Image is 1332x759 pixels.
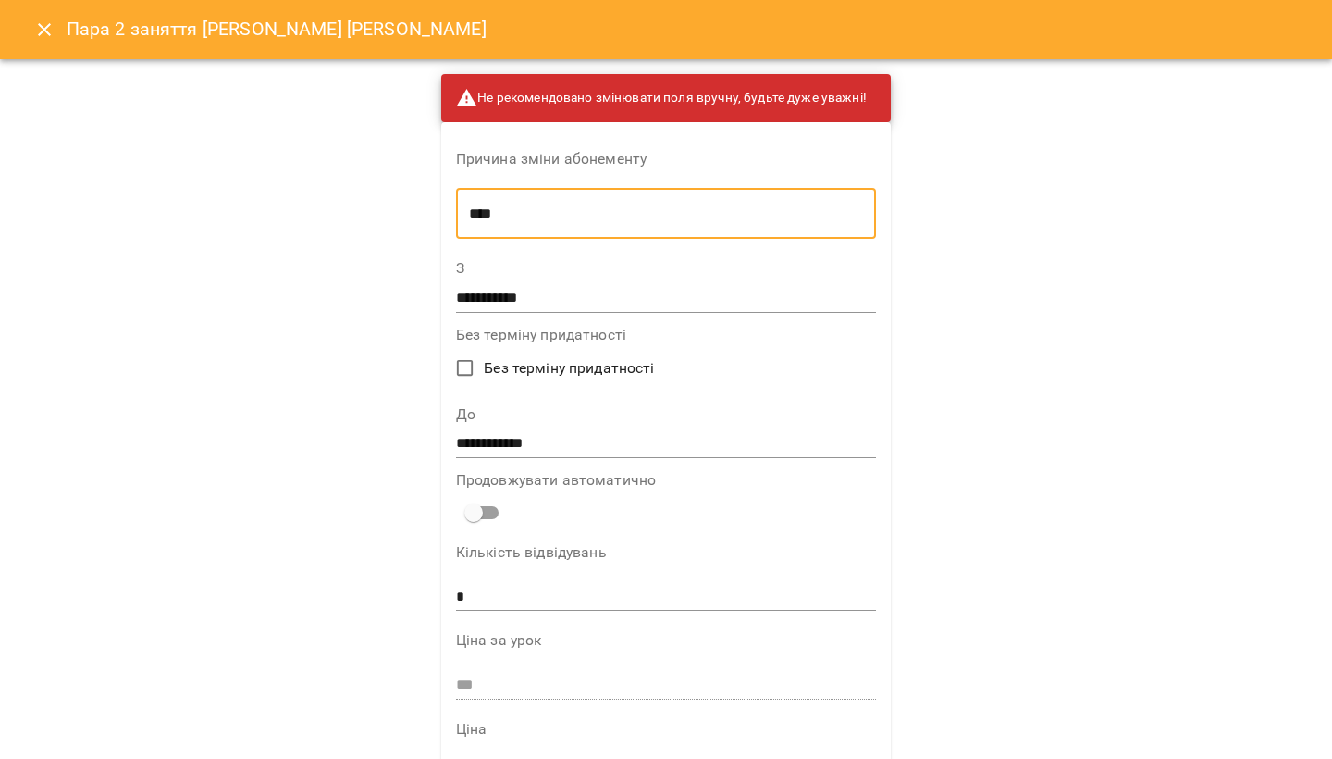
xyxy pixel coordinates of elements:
[456,545,877,560] label: Кількість відвідувань
[67,15,487,44] h6: Пара 2 заняття [PERSON_NAME] [PERSON_NAME]
[484,357,654,379] span: Без терміну придатності
[456,152,877,167] label: Причина зміни абонементу
[22,7,67,52] button: Close
[456,261,877,276] label: З
[456,473,877,488] label: Продовжувати автоматично
[456,722,877,737] label: Ціна
[456,328,877,342] label: Без терміну придатності
[456,633,877,648] label: Ціна за урок
[456,407,877,422] label: До
[456,87,867,109] span: Не рекомендовано змінювати поля вручну, будьте дуже уважні!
